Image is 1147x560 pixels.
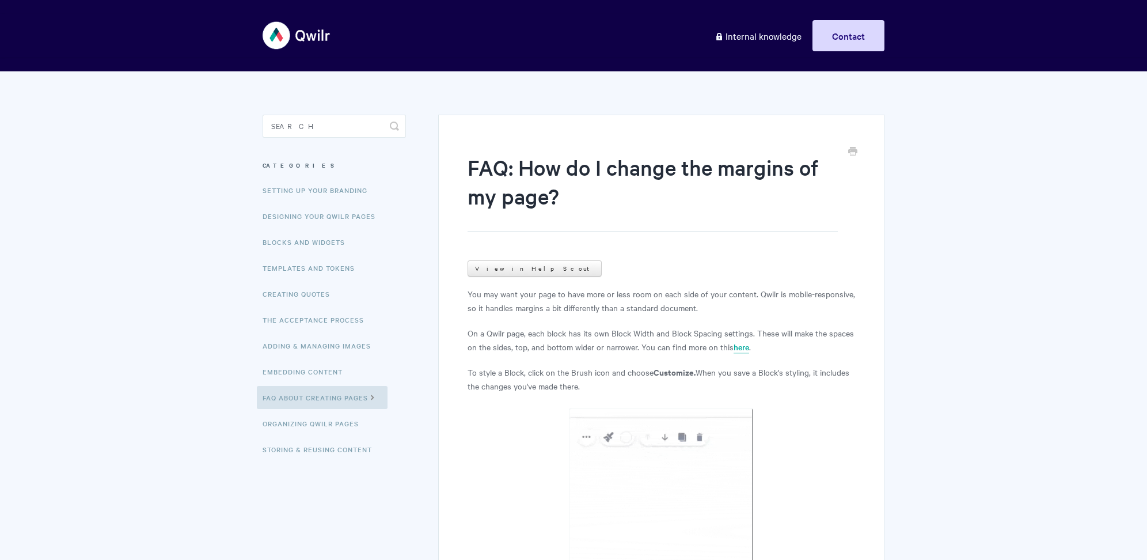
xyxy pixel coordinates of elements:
[468,153,838,232] h1: FAQ: How do I change the margins of my page?
[263,334,379,357] a: Adding & Managing Images
[257,386,388,409] a: FAQ About Creating Pages
[263,14,331,57] img: Qwilr Help Center
[706,20,810,51] a: Internal knowledge
[263,205,384,228] a: Designing Your Qwilr Pages
[468,260,602,277] a: View in Help Scout
[263,230,354,253] a: Blocks and Widgets
[263,155,406,176] h3: Categories
[263,115,406,138] input: Search
[263,256,363,279] a: Templates and Tokens
[468,365,855,393] p: To style a Block, click on the Brush icon and choose When you save a Block's styling, it includes...
[468,326,855,354] p: On a Qwilr page, each block has its own Block Width and Block Spacing settings. These will make t...
[263,438,381,461] a: Storing & Reusing Content
[263,179,376,202] a: Setting up your Branding
[654,366,696,378] b: Customize.
[734,341,749,354] a: here
[468,287,855,315] p: You may want your page to have more or less room on each side of your content. Qwilr is mobile-re...
[263,412,367,435] a: Organizing Qwilr Pages
[812,20,884,51] a: Contact
[263,308,373,331] a: The Acceptance Process
[848,146,857,158] a: Print this Article
[263,282,339,305] a: Creating Quotes
[263,360,351,383] a: Embedding Content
